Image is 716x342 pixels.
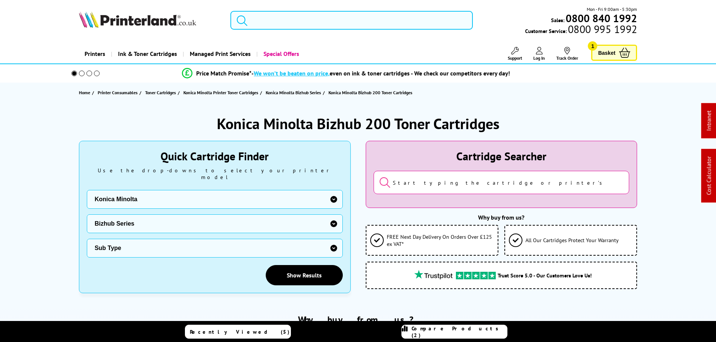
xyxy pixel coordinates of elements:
span: Toner Cartridges [145,89,176,96]
h2: Why buy from us? [79,314,637,325]
div: - even on ink & toner cartridges - We check our competitors every day! [251,69,510,77]
a: Konica Minolta Printer Toner Cartridges [183,89,260,96]
span: Price Match Promise* [196,69,251,77]
span: Recently Viewed (5) [190,328,290,335]
span: FREE Next Day Delivery On Orders Over £125 ex VAT* [387,233,494,247]
a: Printerland Logo [79,11,221,29]
div: Why buy from us? [366,214,637,221]
a: Cost Calculator [705,157,713,195]
a: Track Order [556,47,578,61]
span: All Our Cartridges Protect Your Warranty [525,237,619,244]
a: Managed Print Services [183,44,256,63]
img: Printerland Logo [79,11,196,28]
a: Basket 1 [591,45,637,61]
a: Printer Consumables [98,89,139,96]
a: Toner Cartridges [145,89,178,96]
a: 0800 840 1992 [565,15,637,22]
img: trustpilot rating [456,272,496,279]
a: Compare Products (2) [401,325,507,339]
span: Basket [598,48,615,58]
a: Show Results [266,265,343,285]
b: 0800 840 1992 [566,11,637,25]
span: Compare Products (2) [412,325,507,339]
input: Start typing the cartridge or printer's name... [374,171,630,194]
span: Konica Minolta Bizhub Series [266,89,321,96]
span: Support [508,55,522,61]
span: Mon - Fri 9:00am - 5:30pm [587,6,637,13]
a: Special Offers [256,44,305,63]
span: Customer Service: [525,26,637,35]
span: Sales: [551,17,565,24]
span: Ink & Toner Cartridges [118,44,177,63]
span: Konica Minolta Printer Toner Cartridges [183,89,258,96]
div: Use the drop-downs to select your printer model [87,167,343,181]
span: We won’t be beaten on price, [254,69,330,77]
li: modal_Promise [61,67,631,80]
a: Log In [533,47,545,61]
a: Intranet [705,111,713,131]
a: Home [79,89,92,96]
span: Trust Score 5.0 - Our Customers Love Us! [498,272,592,279]
span: Konica Minolta Bizhub 200 Toner Cartridges [328,90,412,95]
span: 0800 995 1992 [567,26,637,33]
h1: Konica Minolta Bizhub 200 Toner Cartridges [217,114,500,133]
div: Cartridge Searcher [374,149,630,163]
a: Support [508,47,522,61]
span: Printer Consumables [98,89,138,96]
img: trustpilot rating [411,270,456,279]
a: Ink & Toner Cartridges [111,44,183,63]
span: Log In [533,55,545,61]
a: Printers [79,44,111,63]
div: Quick Cartridge Finder [87,149,343,163]
a: Recently Viewed (5) [185,325,291,339]
span: 1 [588,41,597,51]
a: Konica Minolta Bizhub Series [266,89,323,96]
